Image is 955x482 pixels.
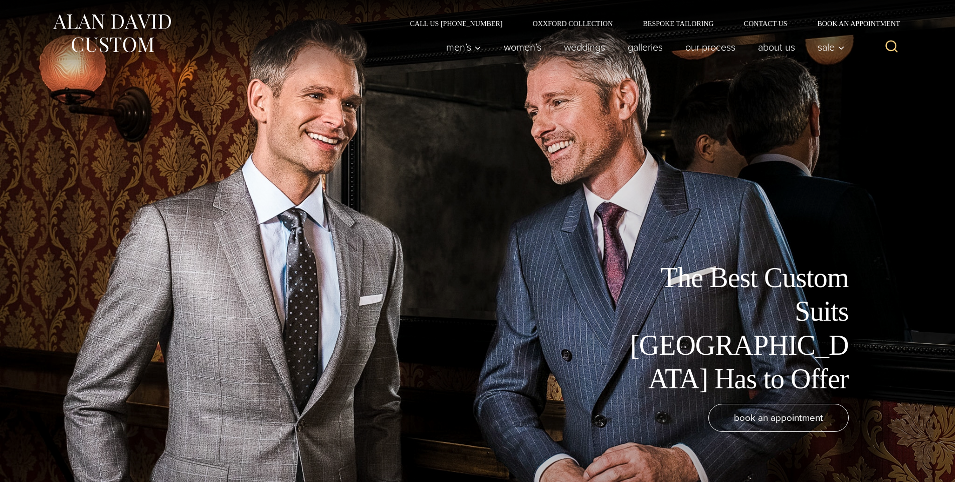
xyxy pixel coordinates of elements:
[552,37,616,57] a: weddings
[616,37,674,57] a: Galleries
[517,20,628,27] a: Oxxford Collection
[52,11,172,56] img: Alan David Custom
[446,42,481,52] span: Men’s
[628,20,728,27] a: Bespoke Tailoring
[734,410,823,425] span: book an appointment
[818,42,845,52] span: Sale
[708,404,849,432] a: book an appointment
[746,37,806,57] a: About Us
[395,20,518,27] a: Call Us [PHONE_NUMBER]
[802,20,903,27] a: Book an Appointment
[435,37,850,57] nav: Primary Navigation
[623,261,849,396] h1: The Best Custom Suits [GEOGRAPHIC_DATA] Has to Offer
[880,35,904,59] button: View Search Form
[674,37,746,57] a: Our Process
[395,20,904,27] nav: Secondary Navigation
[492,37,552,57] a: Women’s
[729,20,803,27] a: Contact Us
